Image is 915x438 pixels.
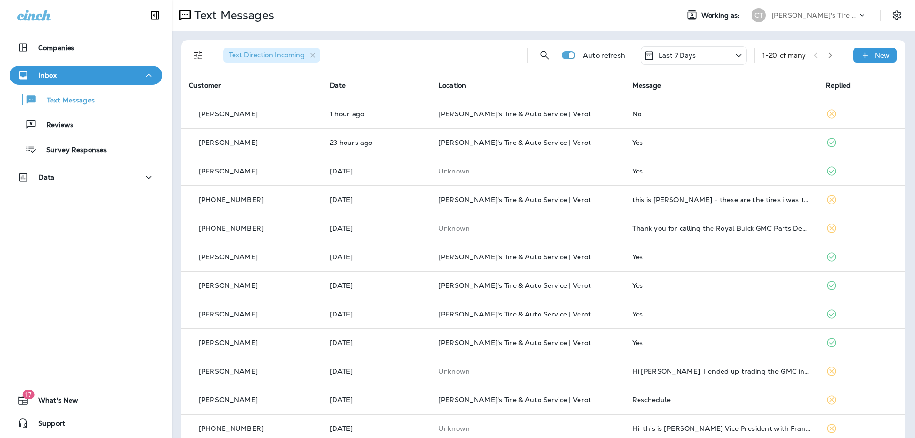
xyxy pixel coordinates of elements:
button: Reviews [10,114,162,134]
p: Data [39,173,55,181]
p: [PERSON_NAME] [199,310,258,318]
button: Inbox [10,66,162,85]
div: Yes [632,282,811,289]
p: Text Messages [191,8,274,22]
p: [PERSON_NAME] [199,253,258,261]
span: [PERSON_NAME]'s Tire & Auto Service | Verot [438,138,591,147]
p: [PHONE_NUMBER] [199,224,264,232]
p: [PERSON_NAME] [199,396,258,404]
span: 17 [22,390,34,399]
button: Support [10,414,162,433]
div: Hi Chris. I ended up trading the GMC in for a new one. I'll reach out in the future when the new ... [632,367,811,375]
div: Yes [632,339,811,346]
p: This customer does not have a last location and the phone number they messaged is not assigned to... [438,425,617,432]
span: [PERSON_NAME]'s Tire & Auto Service | Verot [438,310,591,318]
div: Yes [632,310,811,318]
div: Reschedule [632,396,811,404]
p: Aug 2, 2025 10:04 PM [330,367,423,375]
span: [PERSON_NAME]'s Tire & Auto Service | Verot [438,338,591,347]
p: [PHONE_NUMBER] [199,425,264,432]
span: Text Direction : Incoming [229,51,305,59]
p: Last 7 Days [659,51,696,59]
div: Yes [632,167,811,175]
p: Auto refresh [583,51,625,59]
p: [PERSON_NAME] [199,339,258,346]
p: Aug 11, 2025 07:46 AM [330,310,423,318]
p: Aug 1, 2025 08:46 AM [330,396,423,404]
div: this is Neil Vincent - these are the tires i was talking to you about for my AT4 [632,196,811,204]
p: Reviews [37,121,73,130]
button: Text Messages [10,90,162,110]
p: Aug 11, 2025 01:41 PM [330,224,423,232]
span: [PERSON_NAME]'s Tire & Auto Service | Verot [438,195,591,204]
p: Aug 10, 2025 11:00 AM [330,339,423,346]
p: Survey Responses [37,146,107,155]
div: Yes [632,253,811,261]
button: Data [10,168,162,187]
p: This customer does not have a last location and the phone number they messaged is not assigned to... [438,224,617,232]
p: Aug 12, 2025 11:14 AM [330,196,423,204]
p: Aug 15, 2025 06:55 AM [330,110,423,118]
div: Yes [632,139,811,146]
p: This customer does not have a last location and the phone number they messaged is not assigned to... [438,167,617,175]
p: Jul 31, 2025 07:00 PM [330,425,423,432]
span: [PERSON_NAME]'s Tire & Auto Service | Verot [438,396,591,404]
span: Customer [189,81,221,90]
span: Date [330,81,346,90]
p: Aug 14, 2025 07:51 AM [330,167,423,175]
span: [PERSON_NAME]'s Tire & Auto Service | Verot [438,281,591,290]
p: [PERSON_NAME] [199,282,258,289]
span: [PERSON_NAME]'s Tire & Auto Service | Verot [438,110,591,118]
div: Hi, this is John Romney Vice President with Franchise Creator, I would like to speak to the owner... [632,425,811,432]
div: 1 - 20 of many [762,51,806,59]
p: Aug 11, 2025 07:47 AM [330,282,423,289]
p: [PHONE_NUMBER] [199,196,264,204]
p: Inbox [39,71,57,79]
p: Text Messages [37,96,95,105]
p: [PERSON_NAME]'s Tire & Auto [772,11,857,19]
button: Filters [189,46,208,65]
div: Thank you for calling the Royal Buick GMC Parts Department. We apologize for missing your call. W... [632,224,811,232]
p: [PERSON_NAME] [199,367,258,375]
p: [PERSON_NAME] [199,167,258,175]
p: [PERSON_NAME] [199,139,258,146]
span: Location [438,81,466,90]
span: Message [632,81,661,90]
button: Settings [888,7,905,24]
button: Collapse Sidebar [142,6,168,25]
button: Companies [10,38,162,57]
p: This customer does not have a last location and the phone number they messaged is not assigned to... [438,367,617,375]
button: 17What's New [10,391,162,410]
span: [PERSON_NAME]'s Tire & Auto Service | Verot [438,253,591,261]
span: Working as: [701,11,742,20]
p: Aug 11, 2025 10:27 AM [330,253,423,261]
div: Text Direction:Incoming [223,48,320,63]
span: What's New [29,397,78,408]
p: Aug 14, 2025 09:01 AM [330,139,423,146]
div: No [632,110,811,118]
p: [PERSON_NAME] [199,110,258,118]
span: Support [29,419,65,431]
span: Replied [826,81,851,90]
button: Survey Responses [10,139,162,159]
button: Search Messages [535,46,554,65]
div: CT [752,8,766,22]
p: New [875,51,890,59]
p: Companies [38,44,74,51]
